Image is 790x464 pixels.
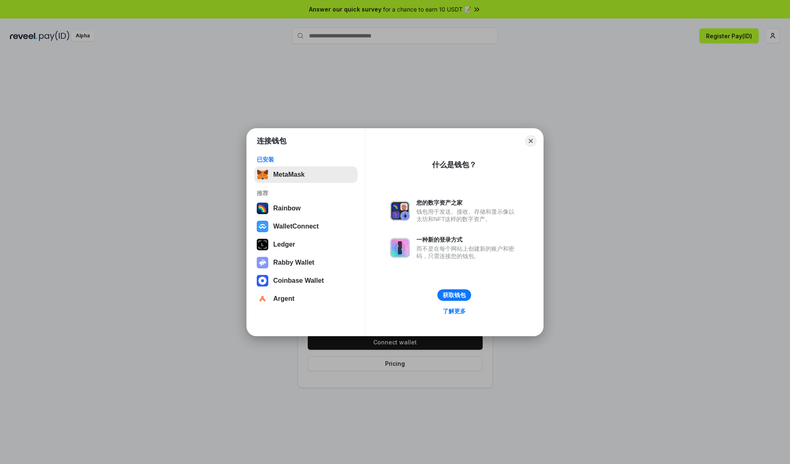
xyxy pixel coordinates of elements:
[257,221,268,232] img: svg+xml,%3Csvg%20width%3D%2228%22%20height%3D%2228%22%20viewBox%3D%220%200%2028%2028%22%20fill%3D...
[257,169,268,180] img: svg+xml,%3Csvg%20fill%3D%22none%22%20height%3D%2233%22%20viewBox%3D%220%200%2035%2033%22%20width%...
[254,272,358,289] button: Coinbase Wallet
[257,189,355,197] div: 推荐
[273,223,319,230] div: WalletConnect
[525,135,537,147] button: Close
[254,236,358,253] button: Ledger
[273,171,304,178] div: MetaMask
[257,239,268,250] img: svg+xml,%3Csvg%20xmlns%3D%22http%3A%2F%2Fwww.w3.org%2F2000%2Fsvg%22%20width%3D%2228%22%20height%3...
[273,241,295,248] div: Ledger
[273,205,301,212] div: Rainbow
[443,307,466,315] div: 了解更多
[438,306,471,316] a: 了解更多
[257,136,286,146] h1: 连接钱包
[257,156,355,163] div: 已安装
[257,203,268,214] img: svg+xml,%3Csvg%20width%3D%22120%22%20height%3D%22120%22%20viewBox%3D%220%200%20120%20120%22%20fil...
[416,208,518,223] div: 钱包用于发送、接收、存储和显示像以太坊和NFT这样的数字资产。
[257,275,268,286] img: svg+xml,%3Csvg%20width%3D%2228%22%20height%3D%2228%22%20viewBox%3D%220%200%2028%2028%22%20fill%3D...
[273,295,295,302] div: Argent
[254,291,358,307] button: Argent
[254,254,358,271] button: Rabby Wallet
[254,200,358,217] button: Rainbow
[432,160,476,170] div: 什么是钱包？
[273,277,324,284] div: Coinbase Wallet
[254,218,358,235] button: WalletConnect
[443,291,466,299] div: 获取钱包
[390,201,410,221] img: svg+xml,%3Csvg%20xmlns%3D%22http%3A%2F%2Fwww.w3.org%2F2000%2Fsvg%22%20fill%3D%22none%22%20viewBox...
[416,199,518,206] div: 您的数字资产之家
[437,289,471,301] button: 获取钱包
[416,245,518,260] div: 而不是在每个网站上创建新的账户和密码，只需连接您的钱包。
[273,259,314,266] div: Rabby Wallet
[254,166,358,183] button: MetaMask
[416,236,518,243] div: 一种新的登录方式
[257,257,268,268] img: svg+xml,%3Csvg%20xmlns%3D%22http%3A%2F%2Fwww.w3.org%2F2000%2Fsvg%22%20fill%3D%22none%22%20viewBox...
[390,238,410,258] img: svg+xml,%3Csvg%20xmlns%3D%22http%3A%2F%2Fwww.w3.org%2F2000%2Fsvg%22%20fill%3D%22none%22%20viewBox...
[257,293,268,305] img: svg+xml,%3Csvg%20width%3D%2228%22%20height%3D%2228%22%20viewBox%3D%220%200%2028%2028%22%20fill%3D...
